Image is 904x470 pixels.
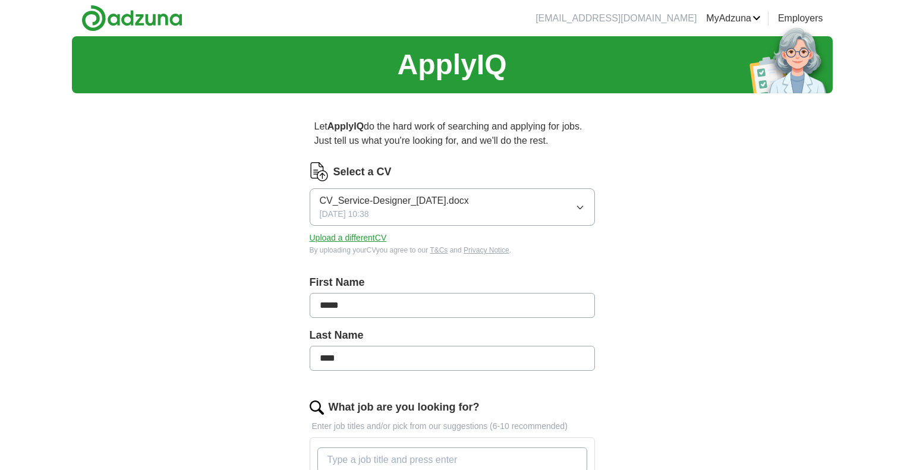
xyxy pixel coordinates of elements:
[310,327,595,343] label: Last Name
[397,43,506,86] h1: ApplyIQ
[310,232,387,244] button: Upload a differentCV
[310,420,595,433] p: Enter job titles and/or pick from our suggestions (6-10 recommended)
[310,275,595,291] label: First Name
[310,400,324,415] img: search.png
[310,245,595,255] div: By uploading your CV you agree to our and .
[320,194,469,208] span: CV_Service-Designer_[DATE].docx
[536,11,697,26] li: [EMAIL_ADDRESS][DOMAIN_NAME]
[310,115,595,153] p: Let do the hard work of searching and applying for jobs. Just tell us what you're looking for, an...
[778,11,823,26] a: Employers
[333,164,392,180] label: Select a CV
[327,121,364,131] strong: ApplyIQ
[430,246,448,254] a: T&Cs
[320,208,369,220] span: [DATE] 10:38
[464,246,509,254] a: Privacy Notice
[81,5,182,31] img: Adzuna logo
[706,11,761,26] a: MyAdzuna
[310,188,595,226] button: CV_Service-Designer_[DATE].docx[DATE] 10:38
[310,162,329,181] img: CV Icon
[329,399,480,415] label: What job are you looking for?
